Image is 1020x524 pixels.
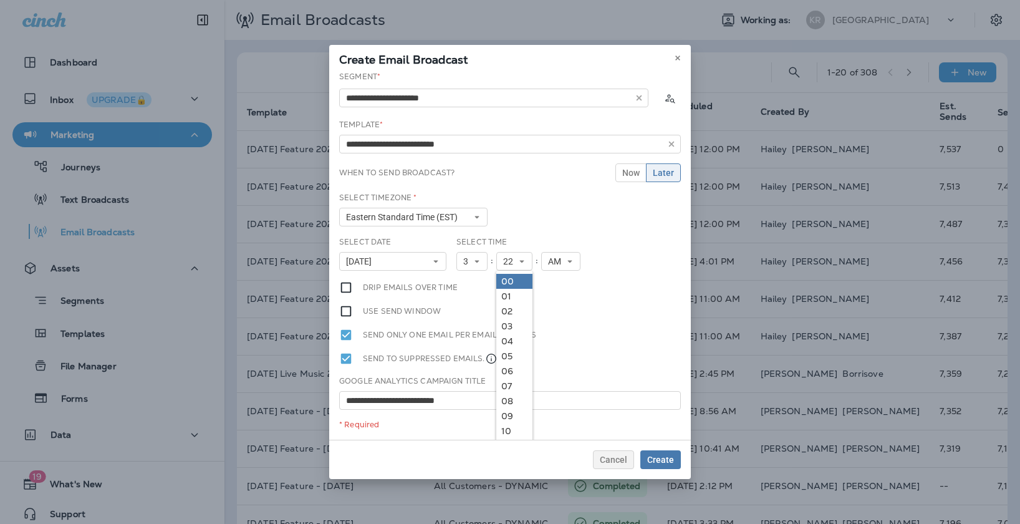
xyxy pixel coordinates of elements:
[548,256,566,267] span: AM
[658,87,681,109] button: Calculate the estimated number of emails to be sent based on selected segment. (This could take a...
[600,455,627,464] span: Cancel
[463,256,473,267] span: 3
[339,237,392,247] label: Select Date
[496,379,532,394] a: 07
[339,252,446,271] button: [DATE]
[496,394,532,409] a: 08
[496,274,532,289] a: 00
[496,304,532,319] a: 02
[346,212,463,223] span: Eastern Standard Time (EST)
[496,334,532,349] a: 04
[456,237,508,247] label: Select Time
[339,193,416,203] label: Select Timezone
[363,328,536,342] label: Send only one email per email address
[647,455,674,464] span: Create
[339,420,681,430] div: * Required
[496,289,532,304] a: 01
[329,45,691,71] div: Create Email Broadcast
[488,252,496,271] div: :
[496,439,532,454] a: 11
[593,450,634,469] button: Cancel
[646,163,681,182] button: Later
[615,163,647,182] button: Now
[532,252,541,271] div: :
[541,252,580,271] button: AM
[339,120,383,130] label: Template
[496,364,532,379] a: 06
[363,352,498,366] label: Send to suppressed emails.
[496,409,532,424] a: 09
[496,424,532,439] a: 10
[496,349,532,364] a: 05
[339,168,455,178] label: When to send broadcast?
[496,252,532,271] button: 22
[622,168,640,177] span: Now
[339,376,486,386] label: Google Analytics Campaign Title
[346,256,377,267] span: [DATE]
[640,450,681,469] button: Create
[653,168,674,177] span: Later
[503,256,518,267] span: 22
[339,72,380,82] label: Segment
[496,319,532,334] a: 03
[363,281,458,294] label: Drip emails over time
[363,304,441,318] label: Use send window
[456,252,488,271] button: 3
[339,208,488,226] button: Eastern Standard Time (EST)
